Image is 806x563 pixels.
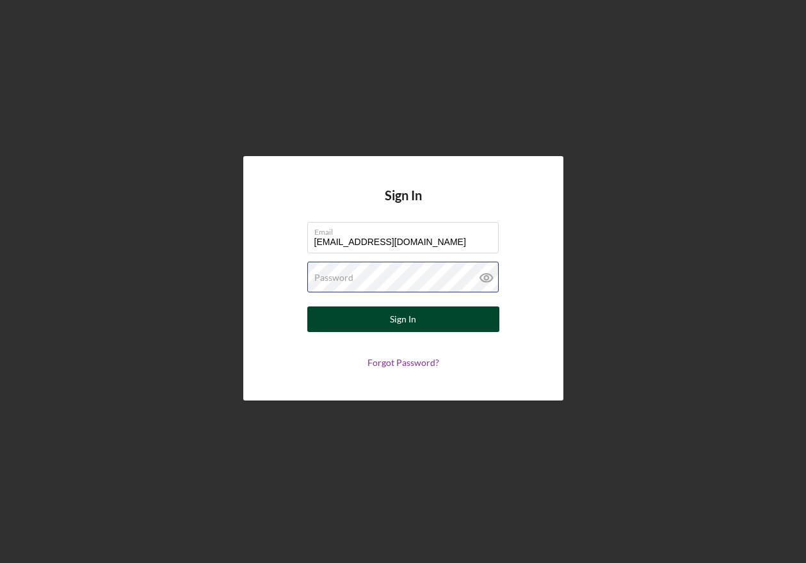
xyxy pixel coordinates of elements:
[314,273,353,283] label: Password
[390,306,416,332] div: Sign In
[314,223,499,237] label: Email
[385,188,422,222] h4: Sign In
[367,357,439,368] a: Forgot Password?
[307,306,499,332] button: Sign In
